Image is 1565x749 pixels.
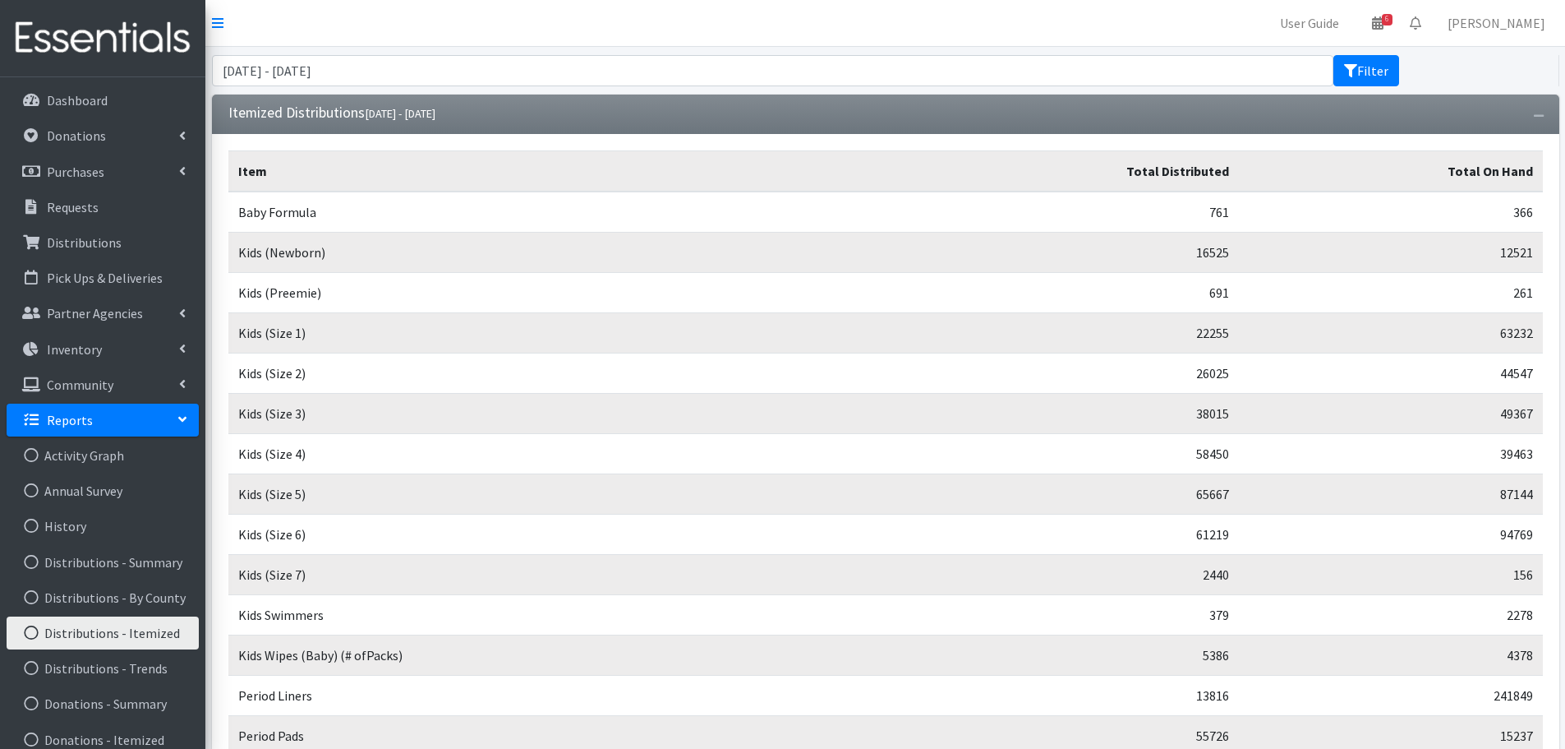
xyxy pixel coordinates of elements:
p: Partner Agencies [47,305,143,321]
td: 2440 [886,555,1240,595]
a: Distributions - Itemized [7,617,199,650]
td: 58450 [886,434,1240,474]
td: Kids (Preemie) [228,273,886,313]
td: 61219 [886,515,1240,555]
td: 65667 [886,474,1240,515]
p: Purchases [47,164,104,180]
td: 49367 [1239,394,1542,434]
td: Kids (Size 2) [228,354,886,394]
th: Total On Hand [1239,151,1542,192]
a: Distributions [7,226,199,259]
span: 6 [1382,14,1392,25]
td: 241849 [1239,676,1542,716]
a: Dashboard [7,84,199,117]
td: Kids (Size 5) [228,474,886,515]
p: Dashboard [47,92,108,109]
td: 2278 [1239,595,1542,636]
td: 16525 [886,233,1240,273]
td: 63232 [1239,313,1542,354]
td: 156 [1239,555,1542,595]
a: Donations [7,119,199,152]
a: Partner Agencies [7,297,199,330]
a: Purchases [7,155,199,188]
td: 13816 [886,676,1240,716]
a: Distributions - Summary [7,546,199,579]
td: 22255 [886,313,1240,354]
p: Inventory [47,341,102,358]
td: Period Liners [228,676,886,716]
p: Requests [47,199,99,215]
p: Community [47,377,113,393]
button: Filter [1333,55,1399,86]
td: 12521 [1239,233,1542,273]
a: Distributions - By County [7,581,199,614]
h3: Itemized Distributions [228,104,435,122]
a: [PERSON_NAME] [1434,7,1558,39]
th: Item [228,151,886,192]
p: Donations [47,127,106,144]
a: User Guide [1267,7,1352,39]
input: January 1, 2011 - December 31, 2011 [212,55,1334,86]
td: 379 [886,595,1240,636]
a: Requests [7,191,199,224]
a: Annual Survey [7,474,199,507]
td: Baby Formula [228,192,886,233]
img: HumanEssentials [7,11,199,66]
p: Distributions [47,234,122,251]
td: 5386 [886,636,1240,676]
td: Kids (Size 3) [228,394,886,434]
td: 691 [886,273,1240,313]
td: Kids Wipes (Baby) (# ofPacks) [228,636,886,676]
a: Pick Ups & Deliveries [7,261,199,294]
td: 761 [886,192,1240,233]
th: Total Distributed [886,151,1240,192]
td: 87144 [1239,474,1542,515]
a: Distributions - Trends [7,652,199,685]
td: Kids (Size 1) [228,313,886,354]
a: History [7,510,199,543]
td: 94769 [1239,515,1542,555]
td: Kids (Size 7) [228,555,886,595]
td: Kids (Size 4) [228,434,886,474]
td: 4378 [1239,636,1542,676]
td: 44547 [1239,354,1542,394]
td: Kids (Size 6) [228,515,886,555]
small: [DATE] - [DATE] [365,106,435,121]
td: 39463 [1239,434,1542,474]
a: Inventory [7,333,199,366]
td: 26025 [886,354,1240,394]
td: 261 [1239,273,1542,313]
a: Community [7,368,199,401]
td: Kids (Newborn) [228,233,886,273]
td: 38015 [886,394,1240,434]
a: Activity Graph [7,439,199,472]
a: Reports [7,404,199,437]
td: 366 [1239,192,1542,233]
a: 6 [1359,7,1397,39]
p: Pick Ups & Deliveries [47,270,163,286]
td: Kids Swimmers [228,595,886,636]
a: Donations - Summary [7,687,199,720]
p: Reports [47,412,93,428]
